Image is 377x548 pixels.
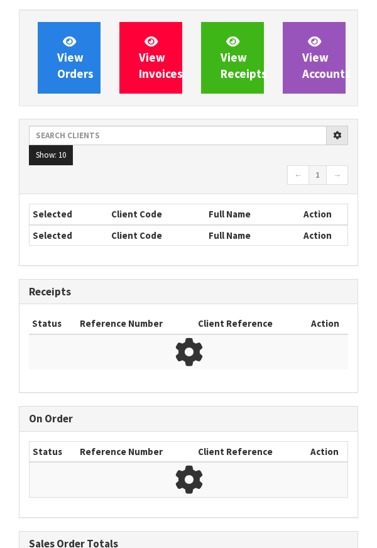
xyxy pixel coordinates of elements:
[201,22,264,94] a: ViewReceipts
[326,165,348,185] a: →
[29,314,77,334] th: Status
[77,314,195,334] th: Reference Number
[302,34,351,81] span: View Accounts
[29,126,327,145] input: Search clients
[57,34,94,81] span: View Orders
[139,34,183,81] span: View Invoices
[302,314,348,334] th: Action
[29,413,348,425] h3: On Order
[288,204,347,224] th: Action
[108,204,206,224] th: Client Code
[302,442,347,462] th: Action
[221,34,267,81] span: View Receipts
[30,442,77,462] th: Status
[29,145,73,165] button: Show: 10
[205,225,288,245] th: Full Name
[29,165,348,187] nav: Page navigation
[288,225,347,245] th: Action
[30,225,108,245] th: Selected
[38,22,101,94] a: ViewOrders
[77,442,195,462] th: Reference Number
[195,314,302,334] th: Client Reference
[30,204,108,224] th: Selected
[287,165,309,185] a: ←
[195,442,302,462] th: Client Reference
[29,286,348,298] h3: Receipts
[309,165,327,185] a: 1
[283,22,346,94] a: ViewAccounts
[119,22,182,94] a: ViewInvoices
[205,204,288,224] th: Full Name
[108,225,206,245] th: Client Code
